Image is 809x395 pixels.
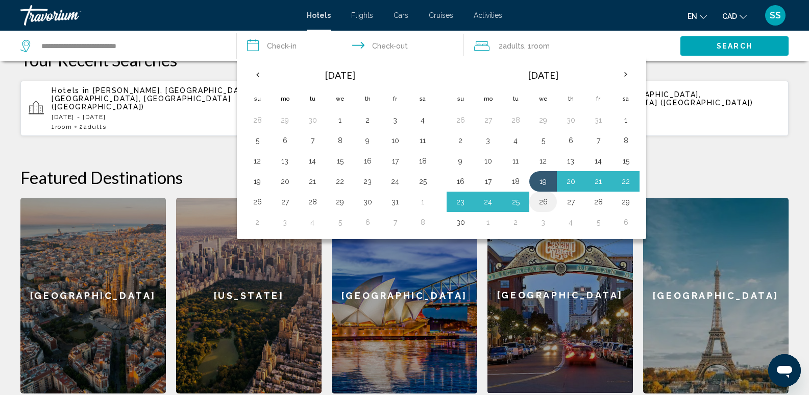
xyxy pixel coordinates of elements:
[507,133,524,148] button: Day 4
[590,195,606,209] button: Day 28
[680,36,789,55] button: Search
[359,215,376,229] button: Day 6
[277,195,293,209] button: Day 27
[414,113,431,127] button: Day 4
[429,11,453,19] a: Cruises
[277,133,293,148] button: Day 6
[249,113,265,127] button: Day 28
[332,195,348,209] button: Day 29
[503,42,524,50] span: Adults
[590,133,606,148] button: Day 7
[277,113,293,127] button: Day 29
[304,195,321,209] button: Day 28
[304,133,321,148] button: Day 7
[535,174,551,189] button: Day 19
[562,154,579,168] button: Day 13
[387,113,403,127] button: Day 3
[480,113,496,127] button: Day 27
[84,123,106,130] span: Adults
[507,215,524,229] button: Day 2
[359,154,376,168] button: Day 16
[531,42,550,50] span: Room
[394,11,408,19] a: Cars
[304,154,321,168] button: Day 14
[176,198,322,393] a: [US_STATE]
[414,195,431,209] button: Day 1
[535,154,551,168] button: Day 12
[387,215,403,229] button: Day 7
[387,195,403,209] button: Day 31
[359,113,376,127] button: Day 2
[524,39,550,53] span: , 1
[79,123,106,130] span: 2
[535,195,551,209] button: Day 26
[452,133,469,148] button: Day 2
[249,215,265,229] button: Day 2
[359,174,376,189] button: Day 23
[414,215,431,229] button: Day 8
[590,174,606,189] button: Day 21
[499,39,524,53] span: 2
[359,133,376,148] button: Day 9
[480,174,496,189] button: Day 17
[55,123,72,130] span: Room
[562,174,579,189] button: Day 20
[387,133,403,148] button: Day 10
[618,174,634,189] button: Day 22
[332,215,348,229] button: Day 5
[271,63,409,87] th: [DATE]
[612,63,640,86] button: Next month
[562,195,579,209] button: Day 27
[332,154,348,168] button: Day 15
[474,63,612,87] th: [DATE]
[452,195,469,209] button: Day 23
[618,154,634,168] button: Day 15
[487,198,633,393] a: [GEOGRAPHIC_DATA]
[304,215,321,229] button: Day 4
[249,174,265,189] button: Day 19
[304,113,321,127] button: Day 30
[618,195,634,209] button: Day 29
[618,113,634,127] button: Day 1
[249,195,265,209] button: Day 26
[535,133,551,148] button: Day 5
[387,174,403,189] button: Day 24
[414,154,431,168] button: Day 18
[452,154,469,168] button: Day 9
[562,113,579,127] button: Day 30
[249,154,265,168] button: Day 12
[414,133,431,148] button: Day 11
[20,198,166,393] a: [GEOGRAPHIC_DATA]
[237,31,463,61] button: Check in and out dates
[452,174,469,189] button: Day 16
[535,113,551,127] button: Day 29
[277,174,293,189] button: Day 20
[480,133,496,148] button: Day 3
[20,80,269,136] button: Hotels in [PERSON_NAME], [GEOGRAPHIC_DATA], [GEOGRAPHIC_DATA], [GEOGRAPHIC_DATA] ([GEOGRAPHIC_DAT...
[768,354,801,387] iframe: Button to launch messaging window
[52,86,255,111] span: [PERSON_NAME], [GEOGRAPHIC_DATA], [GEOGRAPHIC_DATA], [GEOGRAPHIC_DATA] ([GEOGRAPHIC_DATA])
[277,215,293,229] button: Day 3
[332,133,348,148] button: Day 8
[688,12,697,20] span: en
[414,174,431,189] button: Day 25
[480,195,496,209] button: Day 24
[332,113,348,127] button: Day 1
[618,133,634,148] button: Day 8
[688,9,707,24] button: Change language
[52,86,90,95] span: Hotels in
[474,11,502,19] a: Activities
[243,63,271,86] button: Previous month
[351,11,373,19] a: Flights
[332,174,348,189] button: Day 22
[452,215,469,229] button: Day 30
[304,174,321,189] button: Day 21
[722,12,737,20] span: CAD
[540,80,789,136] button: Hotels in [GEOGRAPHIC_DATA], [GEOGRAPHIC_DATA] ([GEOGRAPHIC_DATA])[DATE] - [DATE]1Room2Adults
[480,154,496,168] button: Day 10
[52,113,261,121] p: [DATE] - [DATE]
